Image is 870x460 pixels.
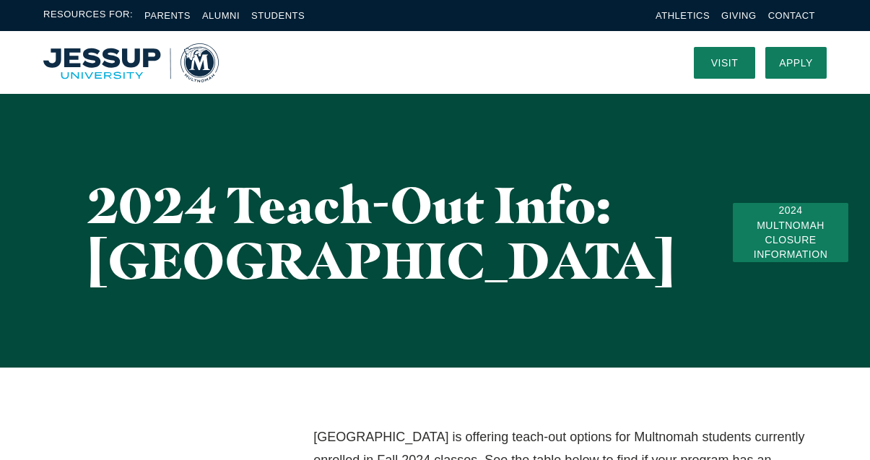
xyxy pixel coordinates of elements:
[733,203,848,261] a: 2024 Multnomah Closure Information
[768,10,815,21] a: Contact
[202,10,240,21] a: Alumni
[765,47,827,79] a: Apply
[656,10,710,21] a: Athletics
[87,177,675,288] h1: 2024 Teach-Out Info: [GEOGRAPHIC_DATA]
[694,47,755,79] a: Visit
[721,10,757,21] a: Giving
[251,10,305,21] a: Students
[43,43,219,82] img: Multnomah University Logo
[43,43,219,82] a: Home
[144,10,191,21] a: Parents
[43,7,133,24] span: Resources For:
